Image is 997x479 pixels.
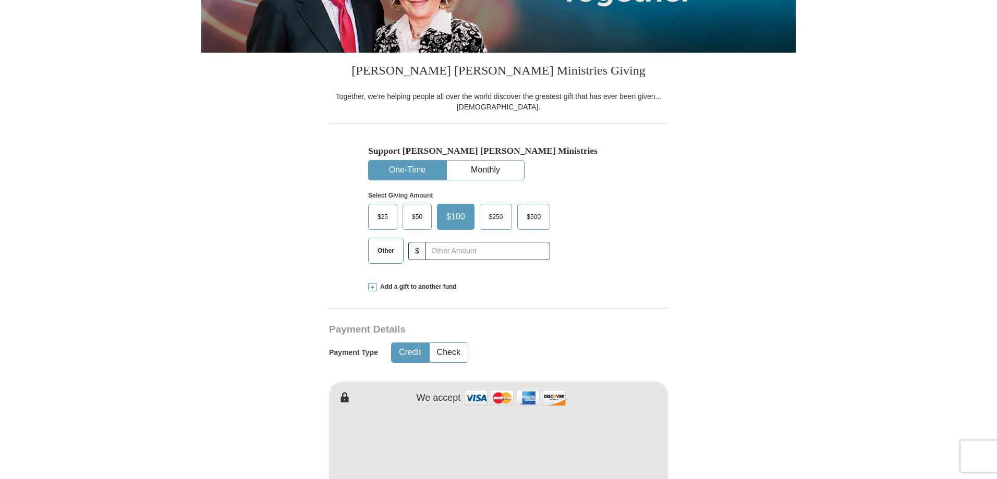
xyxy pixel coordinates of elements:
span: $250 [484,209,508,225]
button: Monthly [447,161,524,180]
h4: We accept [417,392,461,404]
div: Together, we're helping people all over the world discover the greatest gift that has ever been g... [329,91,668,112]
span: $500 [521,209,546,225]
button: Credit [392,343,429,362]
h5: Payment Type [329,348,378,357]
span: Add a gift to another fund [376,283,457,291]
span: $25 [372,209,393,225]
h3: [PERSON_NAME] [PERSON_NAME] Ministries Giving [329,53,668,91]
input: Other Amount [425,242,550,260]
h3: Payment Details [329,324,595,336]
h5: Support [PERSON_NAME] [PERSON_NAME] Ministries [368,145,629,156]
span: $ [408,242,426,260]
span: Other [372,243,399,259]
span: $50 [407,209,428,225]
strong: Select Giving Amount [368,192,433,199]
button: Check [430,343,468,362]
button: One-Time [369,161,446,180]
img: credit cards accepted [463,387,567,409]
span: $100 [441,209,470,225]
